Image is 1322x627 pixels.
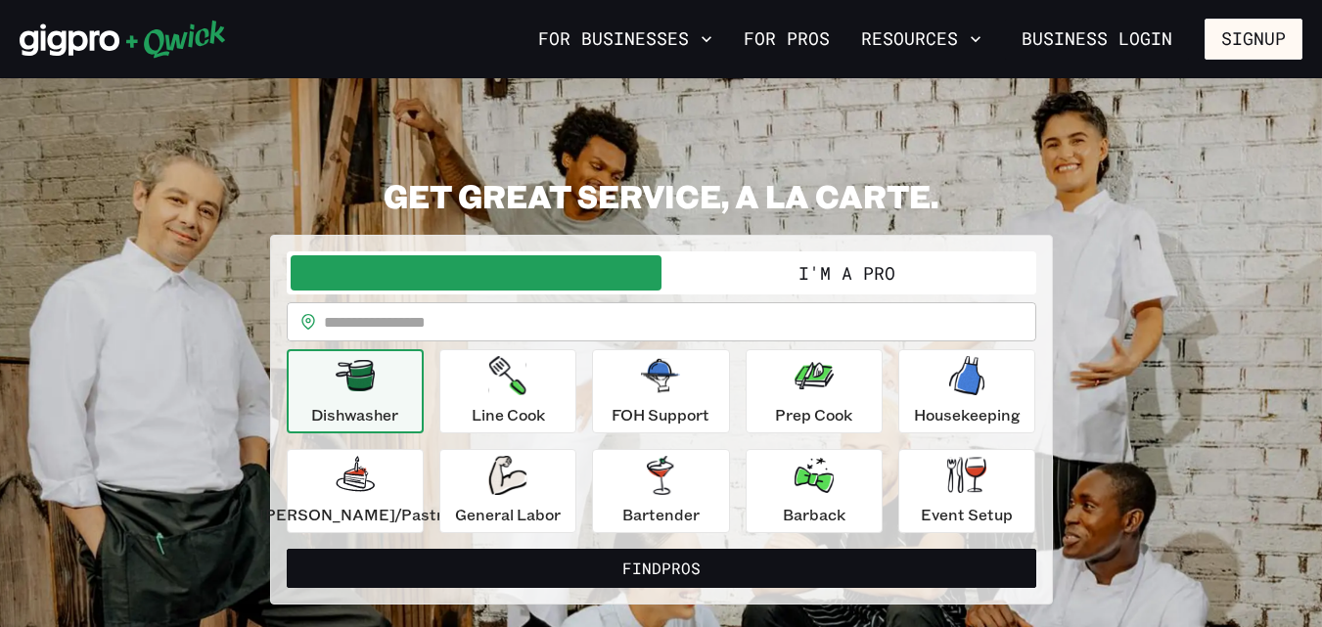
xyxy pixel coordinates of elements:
button: FindPros [287,549,1036,588]
button: Event Setup [898,449,1035,533]
button: Bartender [592,449,729,533]
h2: GET GREAT SERVICE, A LA CARTE. [270,176,1053,215]
button: Prep Cook [746,349,883,433]
p: Bartender [622,503,700,526]
button: Dishwasher [287,349,424,433]
p: Prep Cook [775,403,852,426]
p: [PERSON_NAME]/Pastry [259,503,451,526]
button: [PERSON_NAME]/Pastry [287,449,424,533]
p: Housekeeping [914,403,1021,426]
p: Line Cook [472,403,545,426]
button: Resources [853,22,989,56]
p: Event Setup [921,503,1013,526]
button: General Labor [439,449,576,533]
button: Barback [746,449,883,533]
button: Signup [1205,19,1302,60]
button: I'm a Business [291,255,661,291]
p: General Labor [455,503,561,526]
button: I'm a Pro [661,255,1032,291]
button: Housekeeping [898,349,1035,433]
button: FOH Support [592,349,729,433]
button: Line Cook [439,349,576,433]
p: FOH Support [612,403,709,426]
a: For Pros [736,22,838,56]
p: Barback [783,503,845,526]
button: For Businesses [530,22,720,56]
p: Dishwasher [311,403,398,426]
a: Business Login [1005,19,1189,60]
